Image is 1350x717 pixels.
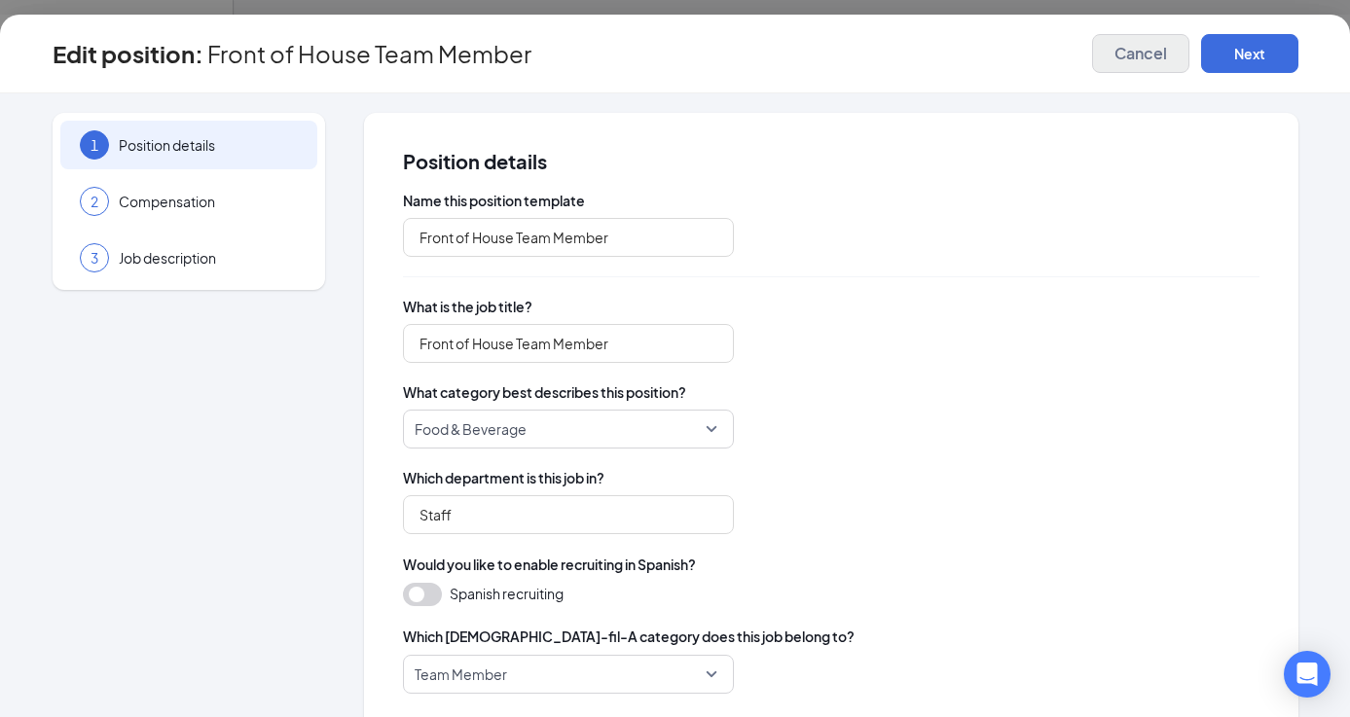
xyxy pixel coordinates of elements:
button: Cancel [1092,34,1189,73]
span: What category best describes this position? [403,382,1259,402]
span: Name this position template [403,191,1259,210]
span: Spanish recruiting [450,583,564,604]
span: 3 [91,248,98,268]
span: Front of House Team Member [207,44,531,63]
span: Compensation [119,192,298,211]
span: Which [DEMOGRAPHIC_DATA]-fil-A category does this job belong to? [403,626,855,647]
span: 2 [91,192,98,211]
h3: Edit position : [53,37,203,70]
span: Job description [119,248,298,268]
span: Cancel [1114,44,1167,63]
span: What is the job title? [403,297,1259,316]
div: Open Intercom Messenger [1284,651,1331,698]
span: Team Member [415,656,507,693]
span: Which department is this job in? [403,468,1259,487]
span: Position details [119,135,298,155]
span: Food & Beverage [415,411,527,448]
input: Cashier-Region 1, Cashier- Region 2 [403,218,734,257]
button: Next [1201,34,1298,73]
span: 1 [91,135,98,155]
span: Position details [403,152,1259,171]
span: Would you like to enable recruiting in Spanish? [403,554,696,575]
